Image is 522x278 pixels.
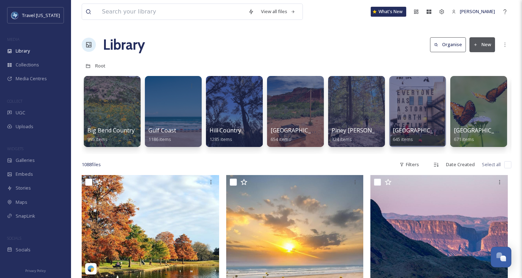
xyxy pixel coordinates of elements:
div: Filters [396,158,423,171]
span: Big Bend Country [87,126,135,134]
span: [PERSON_NAME] [460,8,495,15]
span: Embeds [16,171,33,178]
a: Big Bend Country995 items [87,127,135,142]
span: 995 items [87,136,108,142]
a: Hill Country1285 items [210,127,241,142]
span: Media Centres [16,75,47,82]
span: WIDGETS [7,146,23,151]
a: Root [95,61,105,70]
span: 1186 items [148,136,171,142]
a: What's New [371,7,406,17]
span: Privacy Policy [25,268,46,273]
span: SnapLink [16,213,35,219]
span: Galleries [16,157,35,164]
a: Library [103,34,145,55]
span: Hill Country [210,126,241,134]
button: Open Chat [491,247,511,267]
button: New [469,37,495,52]
span: Maps [16,199,27,206]
span: 654 items [271,136,291,142]
span: 1285 items [210,136,232,142]
span: 645 items [393,136,413,142]
span: SOCIALS [7,235,21,241]
input: Search your library [98,4,245,20]
span: MEDIA [7,37,20,42]
span: Collections [16,61,39,68]
a: Piney [PERSON_NAME]324 items [332,127,393,142]
button: Organise [430,37,466,52]
span: Select all [482,161,501,168]
span: UGC [16,109,25,116]
a: Privacy Policy [25,266,46,274]
a: [GEOGRAPHIC_DATA]645 items [393,127,450,142]
span: 671 items [454,136,474,142]
div: Date Created [442,158,478,171]
span: 324 items [332,136,352,142]
span: 1088 file s [82,161,101,168]
span: Gulf Coast [148,126,176,134]
a: [GEOGRAPHIC_DATA]654 items [271,127,328,142]
span: [GEOGRAPHIC_DATA] [271,126,328,134]
span: Root [95,62,105,69]
img: images%20%281%29.jpeg [11,12,18,19]
span: Uploads [16,123,33,130]
a: View all files [257,5,299,18]
span: COLLECT [7,98,22,104]
span: Library [16,48,30,54]
span: Piney [PERSON_NAME] [332,126,393,134]
img: copakera-17986787344111925.jpeg [82,175,219,278]
span: Stories [16,185,31,191]
a: [PERSON_NAME] [448,5,499,18]
span: Socials [16,246,31,253]
img: snapsea-logo.png [87,265,94,272]
a: Gulf Coast1186 items [148,127,176,142]
span: [GEOGRAPHIC_DATA] [393,126,450,134]
span: Travel [US_STATE] [22,12,60,18]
